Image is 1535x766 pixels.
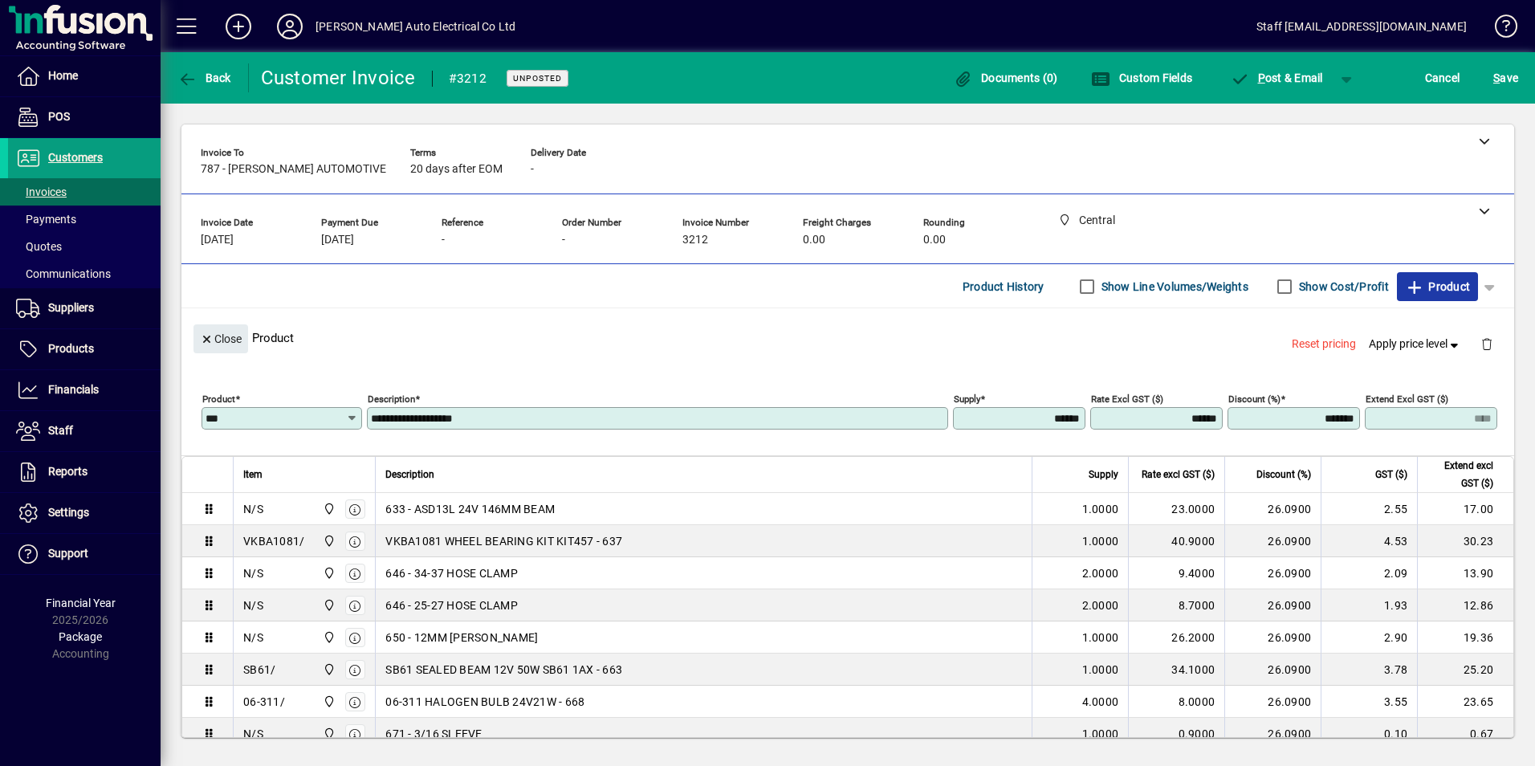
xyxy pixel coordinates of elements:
td: 2.09 [1321,557,1417,589]
span: 646 - 25-27 HOSE CLAMP [385,597,518,613]
div: 34.1000 [1138,662,1215,678]
td: 2.55 [1321,493,1417,525]
span: Central [319,532,337,550]
button: Reset pricing [1285,330,1362,359]
td: 30.23 [1417,525,1513,557]
span: Quotes [16,240,62,253]
app-page-header-button: Back [161,63,249,92]
span: 2.0000 [1082,565,1119,581]
span: Central [319,693,337,711]
button: Close [193,324,248,353]
a: Reports [8,452,161,492]
a: Support [8,534,161,574]
span: Staff [48,424,73,437]
div: 8.7000 [1138,597,1215,613]
span: 3212 [682,234,708,247]
mat-label: Rate excl GST ($) [1091,393,1163,405]
mat-label: Description [368,393,415,405]
span: Financial Year [46,597,116,609]
td: 25.20 [1417,654,1513,686]
td: 3.78 [1321,654,1417,686]
span: Cancel [1425,65,1460,91]
app-page-header-button: Close [189,331,252,345]
button: Apply price level [1362,330,1468,359]
span: - [442,234,445,247]
td: 0.67 [1417,718,1513,750]
app-page-header-button: Delete [1468,336,1506,351]
td: 26.0900 [1224,621,1321,654]
span: Home [48,69,78,82]
span: [DATE] [201,234,234,247]
td: 12.86 [1417,589,1513,621]
span: Extend excl GST ($) [1427,457,1493,492]
mat-label: Product [202,393,235,405]
div: N/S [243,597,263,613]
mat-label: Discount (%) [1228,393,1281,405]
span: Suppliers [48,301,94,314]
span: Settings [48,506,89,519]
span: 1.0000 [1082,501,1119,517]
div: Product [181,308,1514,367]
span: Central [319,597,337,614]
span: Rate excl GST ($) [1142,466,1215,483]
span: Item [243,466,263,483]
span: 1.0000 [1082,533,1119,549]
a: Settings [8,493,161,533]
span: Communications [16,267,111,280]
button: Back [173,63,235,92]
mat-label: Extend excl GST ($) [1366,393,1448,405]
span: Supply [1089,466,1118,483]
button: Post & Email [1222,63,1331,92]
span: Customers [48,151,103,164]
a: Payments [8,206,161,233]
a: Suppliers [8,288,161,328]
div: N/S [243,630,263,646]
td: 26.0900 [1224,718,1321,750]
td: 3.55 [1321,686,1417,718]
span: Reset pricing [1292,336,1356,352]
span: SB61 SEALED BEAM 12V 50W SB61 1AX - 663 [385,662,622,678]
td: 26.0900 [1224,557,1321,589]
span: Unposted [513,73,562,84]
span: 1.0000 [1082,630,1119,646]
span: Payments [16,213,76,226]
span: POS [48,110,70,123]
span: Back [177,71,231,84]
button: Delete [1468,324,1506,363]
span: Custom Fields [1091,71,1192,84]
label: Show Line Volumes/Weights [1098,279,1248,295]
div: [PERSON_NAME] Auto Electrical Co Ltd [316,14,515,39]
td: 2.90 [1321,621,1417,654]
span: Documents (0) [954,71,1058,84]
span: VKBA1081 WHEEL BEARING KIT KIT457 - 637 [385,533,622,549]
td: 4.53 [1321,525,1417,557]
button: Add [213,12,264,41]
button: Product [1397,272,1478,301]
div: N/S [243,565,263,581]
label: Show Cost/Profit [1296,279,1389,295]
a: Staff [8,411,161,451]
div: N/S [243,726,263,742]
span: 1.0000 [1082,662,1119,678]
span: - [531,163,534,176]
span: 20 days after EOM [410,163,503,176]
a: Quotes [8,233,161,260]
div: N/S [243,501,263,517]
span: S [1493,71,1500,84]
span: Central [319,661,337,678]
span: Product [1405,274,1470,299]
td: 17.00 [1417,493,1513,525]
span: Description [385,466,434,483]
span: 0.00 [923,234,946,247]
span: Central [319,564,337,582]
span: Reports [48,465,88,478]
td: 23.65 [1417,686,1513,718]
div: 0.9000 [1138,726,1215,742]
span: 646 - 34-37 HOSE CLAMP [385,565,518,581]
td: 26.0900 [1224,686,1321,718]
td: 26.0900 [1224,525,1321,557]
span: 06-311 HALOGEN BULB 24V21W - 668 [385,694,584,710]
td: 0.10 [1321,718,1417,750]
span: Support [48,547,88,560]
span: 1.0000 [1082,726,1119,742]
